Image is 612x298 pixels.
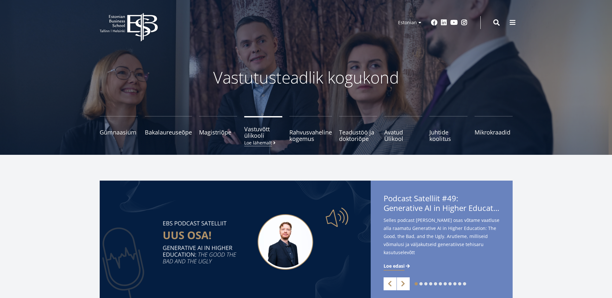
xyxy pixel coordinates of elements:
a: Youtube [450,19,458,26]
a: Vastuvõtt ülikooliLoe lähemalt [244,116,282,142]
span: Teadustöö ja doktoriõpe [339,129,377,142]
a: 10 [458,282,461,285]
a: Bakalaureuseõpe [145,116,192,142]
a: 9 [453,282,456,285]
span: Bakalaureuseõpe [145,129,192,135]
small: Loe lähemalt [244,140,277,145]
a: Mikrokraadid [475,116,513,142]
a: Next [397,277,410,290]
a: Loe edasi [384,263,411,269]
span: Selles podcast [PERSON_NAME] osas võtame vaatluse alla raamatu Generative AI in Higher Education:... [384,216,500,267]
a: Linkedin [441,19,447,26]
a: 3 [424,282,427,285]
span: Loe edasi [384,263,405,269]
span: Vastuvõtt ülikooli [244,126,282,139]
span: Gümnaasium [100,129,138,135]
a: Magistriõpe [199,116,237,142]
a: Rahvusvaheline kogemus [289,116,332,142]
a: Teadustöö ja doktoriõpe [339,116,377,142]
p: Vastutusteadlik kogukond [135,68,477,87]
a: 5 [434,282,437,285]
span: Rahvusvaheline kogemus [289,129,332,142]
a: 2 [419,282,423,285]
a: Juhtide koolitus [429,116,467,142]
span: Generative AI in Higher Education: The Good, the Bad, and the Ugly [384,203,500,213]
span: Juhtide koolitus [429,129,467,142]
a: 8 [448,282,452,285]
a: Previous [384,277,396,290]
a: Gümnaasium [100,116,138,142]
span: Magistriõpe [199,129,237,135]
a: 1 [415,282,418,285]
a: Facebook [431,19,437,26]
span: Podcast Satelliit #49: [384,194,500,215]
span: Avatud Ülikool [384,129,422,142]
a: Instagram [461,19,467,26]
a: 7 [444,282,447,285]
a: 4 [429,282,432,285]
a: 6 [439,282,442,285]
a: 11 [463,282,466,285]
span: Mikrokraadid [475,129,513,135]
a: Avatud Ülikool [384,116,422,142]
